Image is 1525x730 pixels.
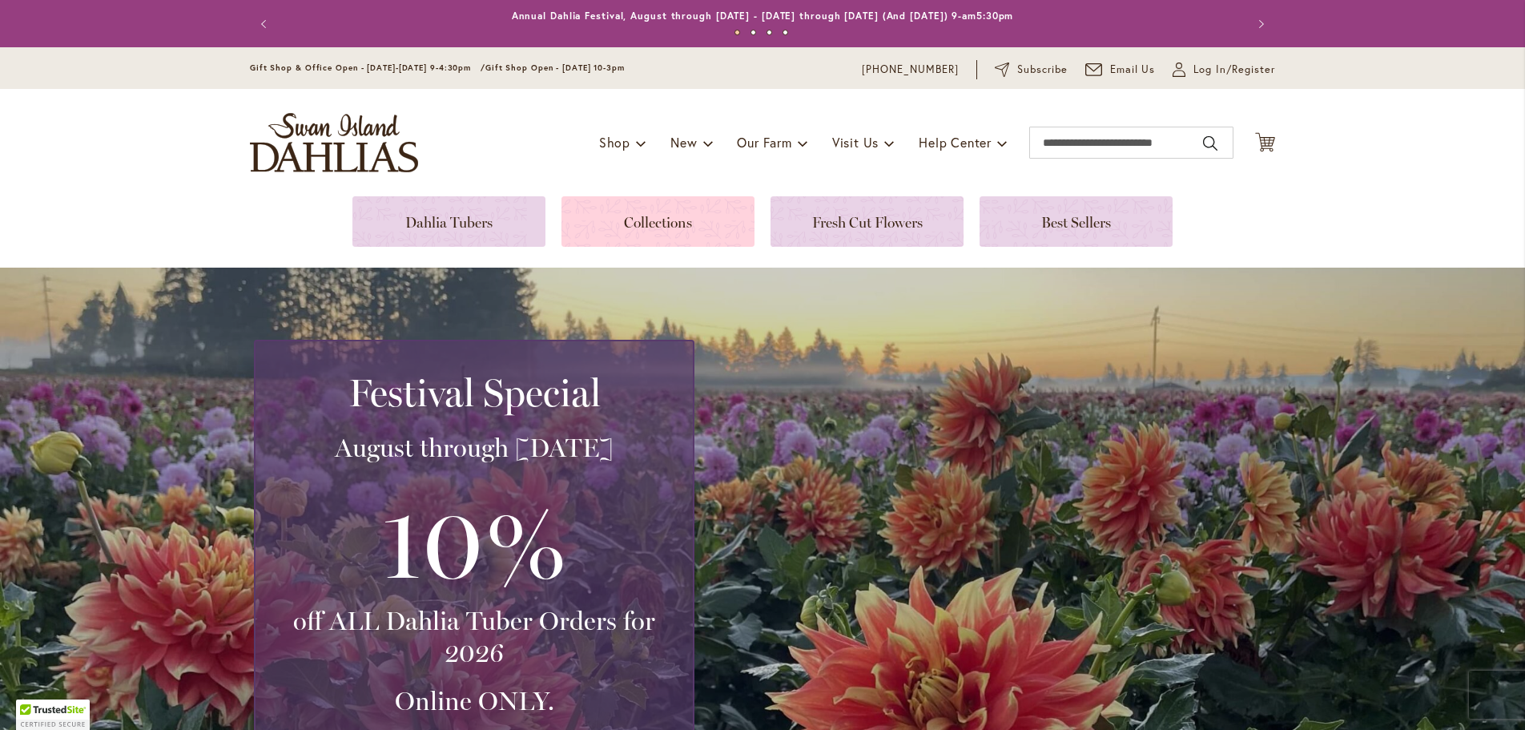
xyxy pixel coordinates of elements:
a: Subscribe [995,62,1068,78]
span: Gift Shop & Office Open - [DATE]-[DATE] 9-4:30pm / [250,63,485,73]
button: 3 of 4 [767,30,772,35]
span: Email Us [1110,62,1156,78]
span: Help Center [919,134,992,151]
a: Log In/Register [1173,62,1275,78]
a: Annual Dahlia Festival, August through [DATE] - [DATE] through [DATE] (And [DATE]) 9-am5:30pm [512,10,1014,22]
a: [PHONE_NUMBER] [862,62,959,78]
a: store logo [250,113,418,172]
h3: off ALL Dahlia Tuber Orders for 2026 [275,605,674,669]
span: Gift Shop Open - [DATE] 10-3pm [485,63,625,73]
span: Log In/Register [1193,62,1275,78]
button: 1 of 4 [734,30,740,35]
span: Visit Us [832,134,879,151]
h3: August through [DATE] [275,432,674,464]
span: Shop [599,134,630,151]
h2: Festival Special [275,370,674,415]
h3: 10% [275,480,674,605]
span: New [670,134,697,151]
span: Subscribe [1017,62,1068,78]
button: Previous [250,8,282,40]
button: Next [1243,8,1275,40]
button: 4 of 4 [783,30,788,35]
button: 2 of 4 [750,30,756,35]
a: Email Us [1085,62,1156,78]
span: Our Farm [737,134,791,151]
